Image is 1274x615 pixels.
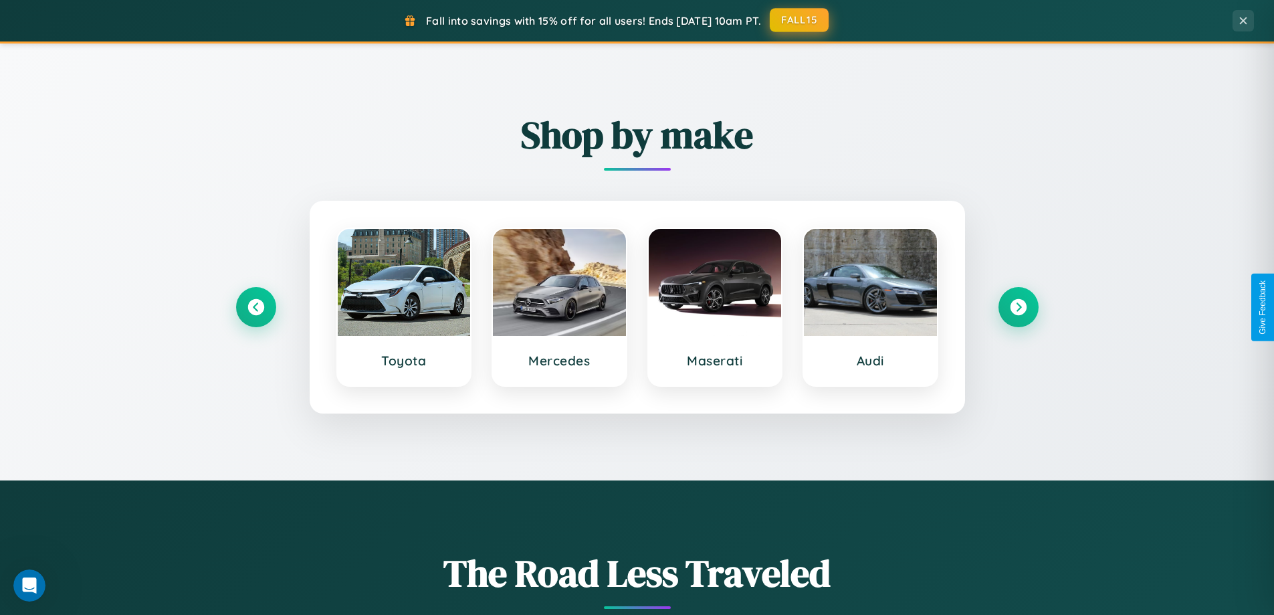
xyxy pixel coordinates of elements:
[506,353,613,369] h3: Mercedes
[817,353,924,369] h3: Audi
[662,353,768,369] h3: Maserati
[1258,280,1267,335] div: Give Feedback
[236,109,1039,161] h2: Shop by make
[236,547,1039,599] h1: The Road Less Traveled
[770,8,829,32] button: FALL15
[351,353,457,369] h3: Toyota
[426,14,761,27] span: Fall into savings with 15% off for all users! Ends [DATE] 10am PT.
[13,569,45,602] iframe: Intercom live chat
